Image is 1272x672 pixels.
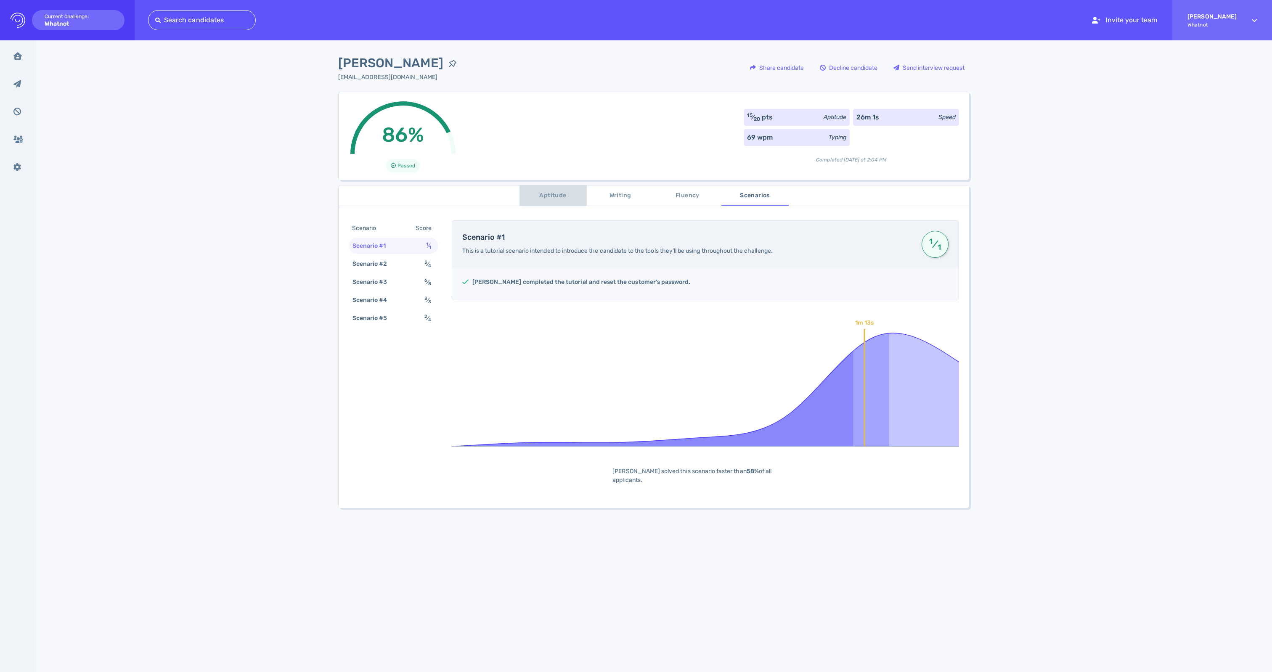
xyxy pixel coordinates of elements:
[428,281,431,286] sub: 8
[938,113,956,122] div: Speed
[424,260,431,267] span: ⁄
[429,245,431,250] sub: 1
[747,112,773,122] div: ⁄ pts
[351,276,397,288] div: Scenario #3
[424,314,427,319] sup: 2
[428,263,431,268] sub: 4
[746,58,808,77] div: Share candidate
[397,161,415,171] span: Passed
[426,242,431,249] span: ⁄
[525,190,582,201] span: Aptitude
[659,190,716,201] span: Fluency
[1187,22,1237,28] span: Whatnot
[815,58,882,78] button: Decline candidate
[856,112,879,122] div: 26m 1s
[754,116,760,122] sub: 20
[351,294,397,306] div: Scenario #4
[424,278,427,283] sup: 6
[889,58,969,77] div: Send interview request
[424,296,431,304] span: ⁄
[351,312,397,324] div: Scenario #5
[747,132,773,143] div: 69 wpm
[351,258,397,270] div: Scenario #2
[428,317,431,323] sub: 4
[351,240,396,252] div: Scenario #1
[472,278,691,286] h5: [PERSON_NAME] completed the tutorial and reset the customer's password.
[424,315,431,322] span: ⁄
[747,468,759,475] b: 58%
[726,190,784,201] span: Scenarios
[824,113,846,122] div: Aptitude
[338,73,462,82] div: Click to copy the email address
[855,319,873,326] text: 1m 13s
[889,58,969,78] button: Send interview request
[928,241,934,242] sup: 1
[462,233,912,242] h4: Scenario #1
[462,247,773,254] span: This is a tutorial scenario intended to introduce the candidate to the tools they’ll be using thr...
[816,58,882,77] div: Decline candidate
[936,246,942,248] sub: 1
[382,123,424,147] span: 86%
[744,149,959,164] div: Completed [DATE] at 2:04 PM
[350,222,386,234] div: Scenario
[424,296,427,301] sup: 3
[426,241,428,247] sup: 1
[338,54,443,73] span: [PERSON_NAME]
[592,190,649,201] span: Writing
[829,133,846,142] div: Typing
[928,237,942,252] span: ⁄
[745,58,808,78] button: Share candidate
[424,259,427,265] sup: 3
[428,299,431,304] sub: 3
[414,222,437,234] div: Score
[747,112,753,118] sup: 15
[612,468,771,484] span: [PERSON_NAME] solved this scenario faster than of all applicants.
[424,278,431,286] span: ⁄
[1187,13,1237,20] strong: [PERSON_NAME]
